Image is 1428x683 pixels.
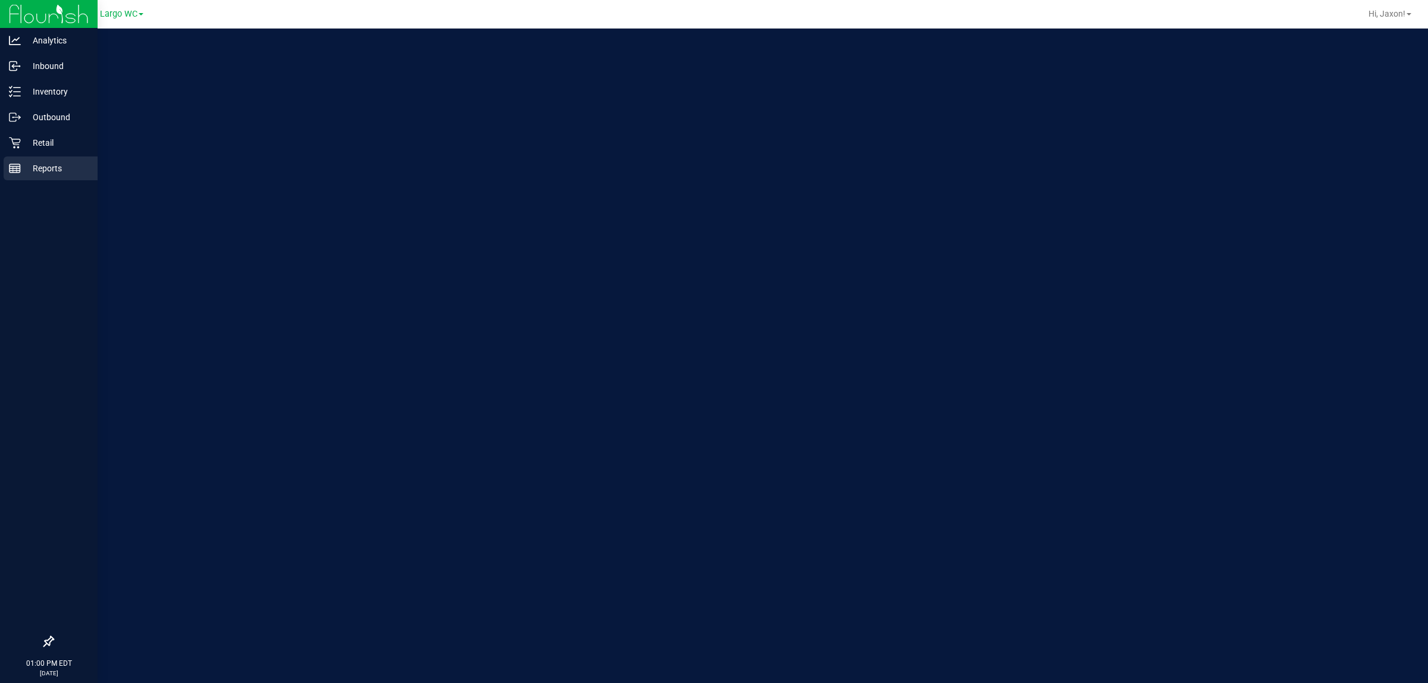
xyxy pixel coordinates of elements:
[12,588,48,624] iframe: Resource center
[21,59,92,73] p: Inbound
[21,136,92,150] p: Retail
[9,137,21,149] inline-svg: Retail
[9,162,21,174] inline-svg: Reports
[21,161,92,176] p: Reports
[21,84,92,99] p: Inventory
[21,110,92,124] p: Outbound
[9,111,21,123] inline-svg: Outbound
[21,33,92,48] p: Analytics
[9,60,21,72] inline-svg: Inbound
[1368,9,1405,18] span: Hi, Jaxon!
[9,35,21,46] inline-svg: Analytics
[9,86,21,98] inline-svg: Inventory
[5,658,92,669] p: 01:00 PM EDT
[100,9,137,19] span: Largo WC
[5,669,92,678] p: [DATE]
